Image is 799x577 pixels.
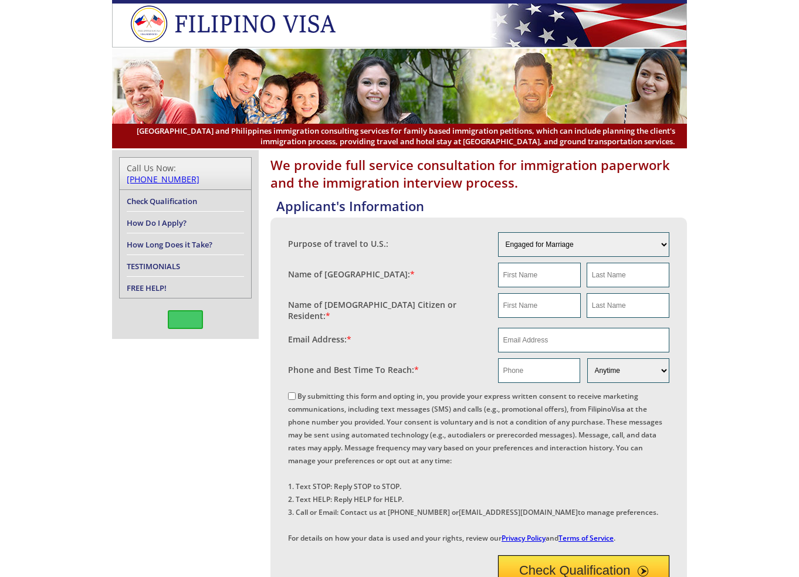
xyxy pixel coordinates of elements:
h4: Applicant's Information [276,197,687,215]
label: Email Address: [288,334,351,345]
input: First Name [498,293,581,318]
a: Check Qualification [127,196,197,206]
label: By submitting this form and opting in, you provide your express written consent to receive market... [288,391,662,543]
a: How Do I Apply? [127,218,187,228]
input: Phone [498,358,580,383]
label: Name of [GEOGRAPHIC_DATA]: [288,269,415,280]
input: First Name [498,263,581,287]
a: Privacy Policy [502,533,546,543]
input: Last Name [587,293,669,318]
a: Terms of Service [558,533,614,543]
h1: We provide full service consultation for immigration paperwork and the immigration interview proc... [270,156,687,191]
a: [PHONE_NUMBER] [127,174,199,185]
a: How Long Does it Take? [127,239,212,250]
label: Purpose of travel to U.S.: [288,238,388,249]
span: [GEOGRAPHIC_DATA] and Philippines immigration consulting services for family based immigration pe... [124,125,675,147]
a: TESTIMONIALS [127,261,180,271]
label: Phone and Best Time To Reach: [288,364,419,375]
a: FREE HELP! [127,283,167,293]
div: Call Us Now: [127,162,244,185]
input: Email Address [498,328,670,352]
input: Last Name [587,263,669,287]
label: Name of [DEMOGRAPHIC_DATA] Citizen or Resident: [288,299,486,321]
select: Phone and Best Reach Time are required. [587,358,669,383]
input: By submitting this form and opting in, you provide your express written consent to receive market... [288,392,296,400]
